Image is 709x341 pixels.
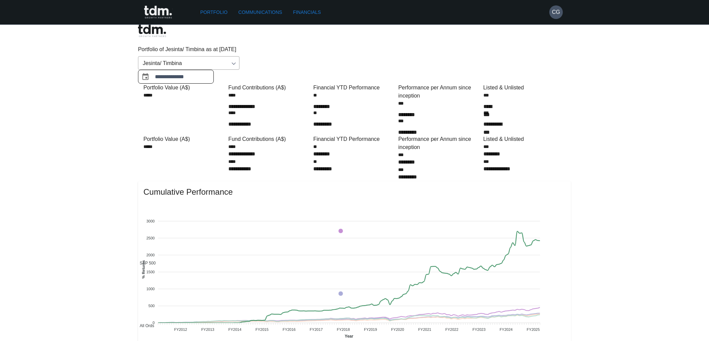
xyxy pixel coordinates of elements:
tspan: FY2014 [228,327,242,332]
h6: CG [552,8,560,16]
tspan: FY2022 [445,327,459,332]
div: Performance per Annum since inception [398,135,481,151]
tspan: 1000 [146,287,155,291]
tspan: FY2017 [310,327,323,332]
div: Jesinta/ Timbina [138,56,239,70]
p: Portfolio of Jesinta/ Timbina as at [DATE] [138,45,571,54]
tspan: 500 [148,304,155,308]
tspan: FY2016 [282,327,296,332]
tspan: 1500 [146,270,155,274]
div: Performance per Annum since inception [398,84,481,100]
tspan: FY2013 [201,327,214,332]
tspan: FY2020 [391,327,404,332]
tspan: FY2018 [337,327,350,332]
tspan: 3000 [146,219,155,223]
tspan: FY2024 [500,327,513,332]
span: Cumulative Performance [143,187,566,197]
tspan: 0 [153,321,155,325]
div: Listed & Unlisted [483,135,566,143]
button: CG [549,5,563,19]
div: Portfolio Value (A$) [143,84,226,92]
div: Financial YTD Performance [313,135,395,143]
a: Financials [290,6,323,19]
tspan: FY2019 [364,327,377,332]
tspan: FY2012 [174,327,187,332]
div: Financial YTD Performance [313,84,395,92]
button: Choose date, selected date is Sep 30, 2025 [139,70,152,84]
tspan: 2500 [146,236,155,240]
div: Fund Contributions (A$) [228,84,311,92]
a: Communications [236,6,285,19]
tspan: FY2023 [473,327,486,332]
div: Listed & Unlisted [483,84,566,92]
text: % Returns [141,260,145,278]
tspan: FY2025 [527,327,540,332]
a: Portfolio [198,6,230,19]
tspan: FY2015 [255,327,269,332]
span: All Ords [135,323,154,328]
text: Year [345,334,353,338]
div: Fund Contributions (A$) [228,135,311,143]
div: Portfolio Value (A$) [143,135,226,143]
tspan: FY2021 [418,327,431,332]
tspan: 2000 [146,253,155,257]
